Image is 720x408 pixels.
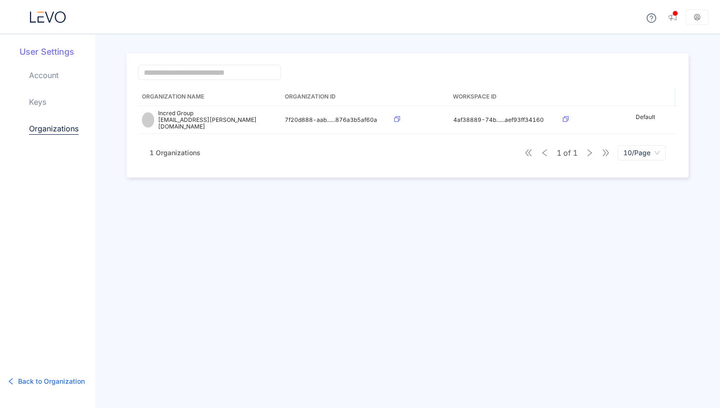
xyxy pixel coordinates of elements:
[622,114,669,120] p: Default
[557,149,578,157] span: of
[29,70,59,81] a: Account
[29,96,46,108] a: Keys
[20,46,95,58] h5: User Settings
[158,117,277,130] p: [EMAIL_ADDRESS][PERSON_NAME][DOMAIN_NAME]
[138,88,281,106] th: Organization Name
[573,149,578,157] span: 1
[453,116,544,123] span: 4af38889-74b......aef93ff34160
[29,123,79,135] a: Organizations
[18,376,85,387] span: Back to Organization
[285,116,377,123] span: 7f20d888-aab......876a3b5af60a
[623,146,660,160] span: 10/Page
[158,110,277,117] p: Incred Group
[150,149,200,157] span: 1 Organizations
[449,88,559,106] th: Workspace ID
[557,149,561,157] span: 1
[281,88,390,106] th: Organization ID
